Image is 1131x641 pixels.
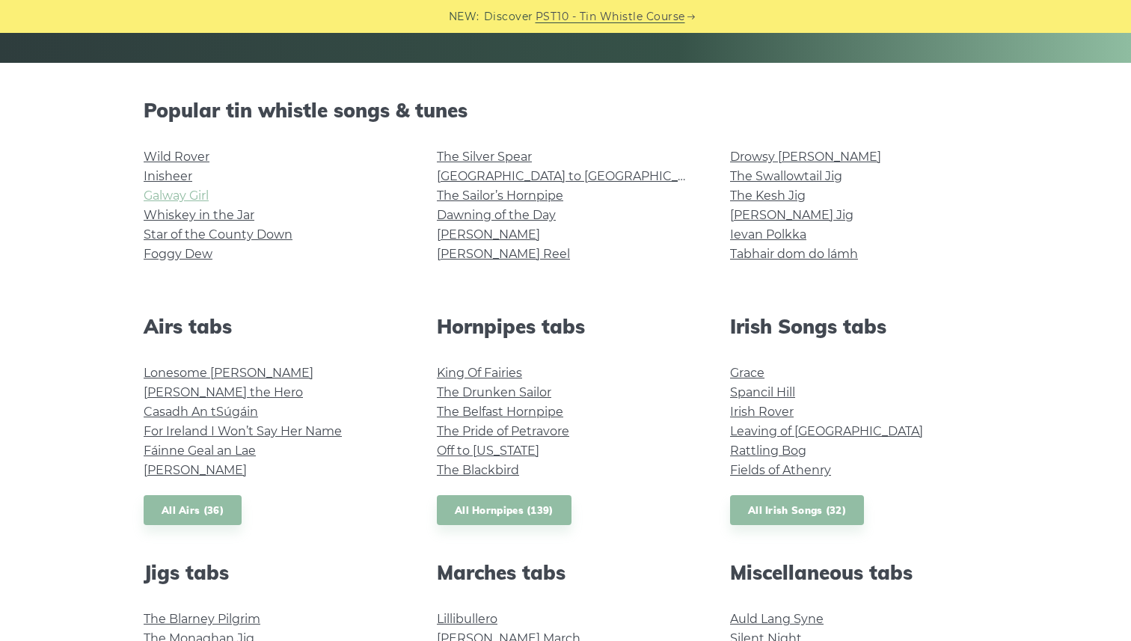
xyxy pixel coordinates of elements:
a: The Belfast Hornpipe [437,405,563,419]
a: Rattling Bog [730,444,806,458]
a: Casadh An tSúgáin [144,405,258,419]
h2: Irish Songs tabs [730,315,987,338]
h2: Hornpipes tabs [437,315,694,338]
a: Dawning of the Day [437,208,556,222]
a: [PERSON_NAME] [144,463,247,477]
span: Discover [484,8,533,25]
a: Whiskey in the Jar [144,208,254,222]
a: Foggy Dew [144,247,212,261]
a: Tabhair dom do lámh [730,247,858,261]
a: Grace [730,366,764,380]
a: The Blackbird [437,463,519,477]
h2: Marches tabs [437,561,694,584]
a: Star of the County Down [144,227,292,242]
a: [PERSON_NAME] the Hero [144,385,303,399]
a: Lonesome [PERSON_NAME] [144,366,313,380]
a: The Blarney Pilgrim [144,612,260,626]
a: The Kesh Jig [730,188,806,203]
a: Inisheer [144,169,192,183]
a: The Drunken Sailor [437,385,551,399]
a: Leaving of [GEOGRAPHIC_DATA] [730,424,923,438]
a: King Of Fairies [437,366,522,380]
span: NEW: [449,8,479,25]
a: Fáinne Geal an Lae [144,444,256,458]
h2: Miscellaneous tabs [730,561,987,584]
a: Off to [US_STATE] [437,444,539,458]
a: For Ireland I Won’t Say Her Name [144,424,342,438]
a: All Hornpipes (139) [437,495,571,526]
a: Irish Rover [730,405,794,419]
a: Lillibullero [437,612,497,626]
a: PST10 - Tin Whistle Course [536,8,685,25]
a: All Airs (36) [144,495,242,526]
a: The Swallowtail Jig [730,169,842,183]
a: The Sailor’s Hornpipe [437,188,563,203]
a: The Silver Spear [437,150,532,164]
a: Wild Rover [144,150,209,164]
h2: Popular tin whistle songs & tunes [144,99,987,122]
h2: Jigs tabs [144,561,401,584]
a: Fields of Athenry [730,463,831,477]
a: All Irish Songs (32) [730,495,864,526]
a: Drowsy [PERSON_NAME] [730,150,881,164]
a: Auld Lang Syne [730,612,824,626]
a: [PERSON_NAME] Reel [437,247,570,261]
a: [PERSON_NAME] [437,227,540,242]
a: [GEOGRAPHIC_DATA] to [GEOGRAPHIC_DATA] [437,169,713,183]
a: The Pride of Petravore [437,424,569,438]
h2: Airs tabs [144,315,401,338]
a: Spancil Hill [730,385,795,399]
a: [PERSON_NAME] Jig [730,208,853,222]
a: Ievan Polkka [730,227,806,242]
a: Galway Girl [144,188,209,203]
